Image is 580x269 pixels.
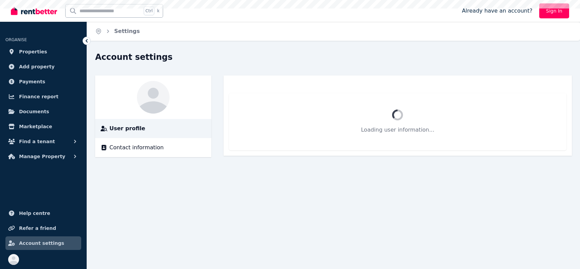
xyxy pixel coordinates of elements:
[19,78,45,86] span: Payments
[5,90,81,103] a: Finance report
[19,137,55,146] span: Find a tenant
[539,3,569,18] a: Sign In
[5,236,81,250] a: Account settings
[19,209,50,217] span: Help centre
[462,7,532,15] span: Already have an account?
[5,37,27,42] span: ORGANISE
[5,206,81,220] a: Help centre
[19,63,55,71] span: Add property
[19,93,58,101] span: Finance report
[19,239,64,247] span: Account settings
[114,28,140,34] a: Settings
[95,52,173,63] h1: Account settings
[19,48,47,56] span: Properties
[5,60,81,73] a: Add property
[5,45,81,58] a: Properties
[19,224,56,232] span: Refer a friend
[19,152,65,161] span: Manage Property
[5,135,81,148] button: Find a tenant
[5,150,81,163] button: Manage Property
[5,105,81,118] a: Documents
[19,122,52,131] span: Marketplace
[5,120,81,133] a: Marketplace
[87,22,148,41] nav: Breadcrumb
[101,144,206,152] a: Contact information
[157,8,159,14] span: k
[144,6,154,15] span: Ctrl
[19,107,49,116] span: Documents
[245,126,550,134] p: Loading user information...
[109,124,145,133] span: User profile
[11,6,57,16] img: RentBetter
[101,124,206,133] a: User profile
[5,221,81,235] a: Refer a friend
[5,75,81,88] a: Payments
[109,144,164,152] span: Contact information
